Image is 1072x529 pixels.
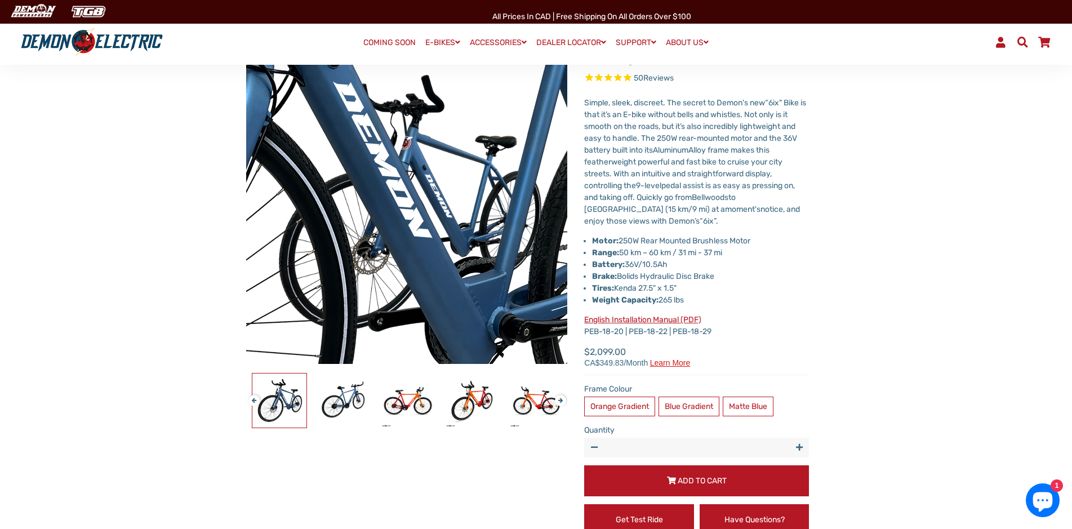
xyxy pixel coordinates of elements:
[659,397,719,416] label: Blue Gradient
[592,282,809,294] li: Kenda 27.5" x 1.5"
[381,374,435,428] img: 6ix City eBike - Demon Electric
[359,35,420,51] a: COMING SOON
[592,236,619,246] strong: Motor:
[592,247,809,259] li: 50 km – 60 km / 31 mi - 37 mi
[695,216,696,226] span: ’
[584,397,655,416] label: Orange Gradient
[592,270,809,282] li: Bolids Hydraulic Disc Brake
[765,98,768,108] span: “
[678,476,727,486] span: Add to Cart
[584,383,809,395] label: Frame Colour
[555,389,562,402] button: Next
[592,260,625,269] strong: Battery:
[700,216,703,226] span: “
[584,110,788,131] span: s an E-bike without bells and whistles. Not only is it smooth on the roads, but it
[445,374,499,428] img: 6ix City eBike - Demon Electric
[492,12,691,21] span: All Prices in CAD | Free shipping on all orders over $100
[592,283,614,293] strong: Tires:
[584,145,782,190] span: Alloy frame makes this featherweight powerful and fast bike to cruise your city streets. With an ...
[1022,483,1063,520] inbox-online-store-chat: Shopify online store chat
[584,314,809,337] p: PEB-18-20 | PEB-18-22 | PEB-18-29
[662,34,713,51] a: ABOUT US
[584,438,809,457] input: quantity
[716,216,718,226] span: .
[584,72,809,85] span: Rated 4.8 out of 5 stars 50 reviews
[680,122,681,131] span: ’
[584,465,809,496] button: Add to Cart
[509,374,563,428] img: 6ix City eBike - Demon Electric
[643,73,674,83] span: Reviews
[653,145,688,155] span: Aluminum
[592,295,659,305] strong: Weight Capacity:
[248,389,255,402] button: Previous
[692,193,728,202] span: Bellwoods
[592,259,809,270] li: 36V/10.5Ah
[592,235,809,247] li: 250W Rear Mounted Brushless Motor
[584,181,795,202] span: pedal assist is as easy as pressing on, and taking off. Quickly go from
[634,73,674,83] span: 50 reviews
[696,216,700,226] span: s
[592,272,617,281] strong: Brake:
[606,110,607,119] span: ’
[723,397,773,416] label: Matte Blue
[421,34,464,51] a: E-BIKES
[584,315,701,324] a: English Installation Manual (PDF)
[584,98,806,119] span: 6ix" Bike is that it
[612,34,660,51] a: SUPPORT
[703,216,714,226] span: 6ix
[592,294,809,306] li: 265 lbs
[466,34,531,51] a: ACCESSORIES
[636,181,661,190] span: 9-level
[317,374,371,428] img: 6ix City eBike
[584,424,809,436] label: Quantity
[714,216,716,226] span: ”
[17,28,167,57] img: Demon Electric logo
[584,193,736,214] span: to [GEOGRAPHIC_DATA] (15 km/9 mi) at a
[584,345,690,367] span: $2,099.00
[65,2,112,21] img: TGB Canada
[592,248,619,257] strong: Range:
[584,438,604,457] button: Reduce item quantity by one
[6,2,60,21] img: Demon Electric
[584,122,797,155] span: s also incredibly lightweight and easy to handle. The 250W rear-mounted motor and the 36V battery...
[725,205,760,214] span: moment's
[584,98,765,108] span: Simple, sleek, discreet. The secret to Demon's new
[789,438,809,457] button: Increase item quantity by one
[584,50,675,66] a: 6ix City eBike
[584,205,800,226] span: notice, and enjoy those views with Demon
[252,374,306,428] img: 6ix City eBike
[532,34,610,51] a: DEALER LOCATOR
